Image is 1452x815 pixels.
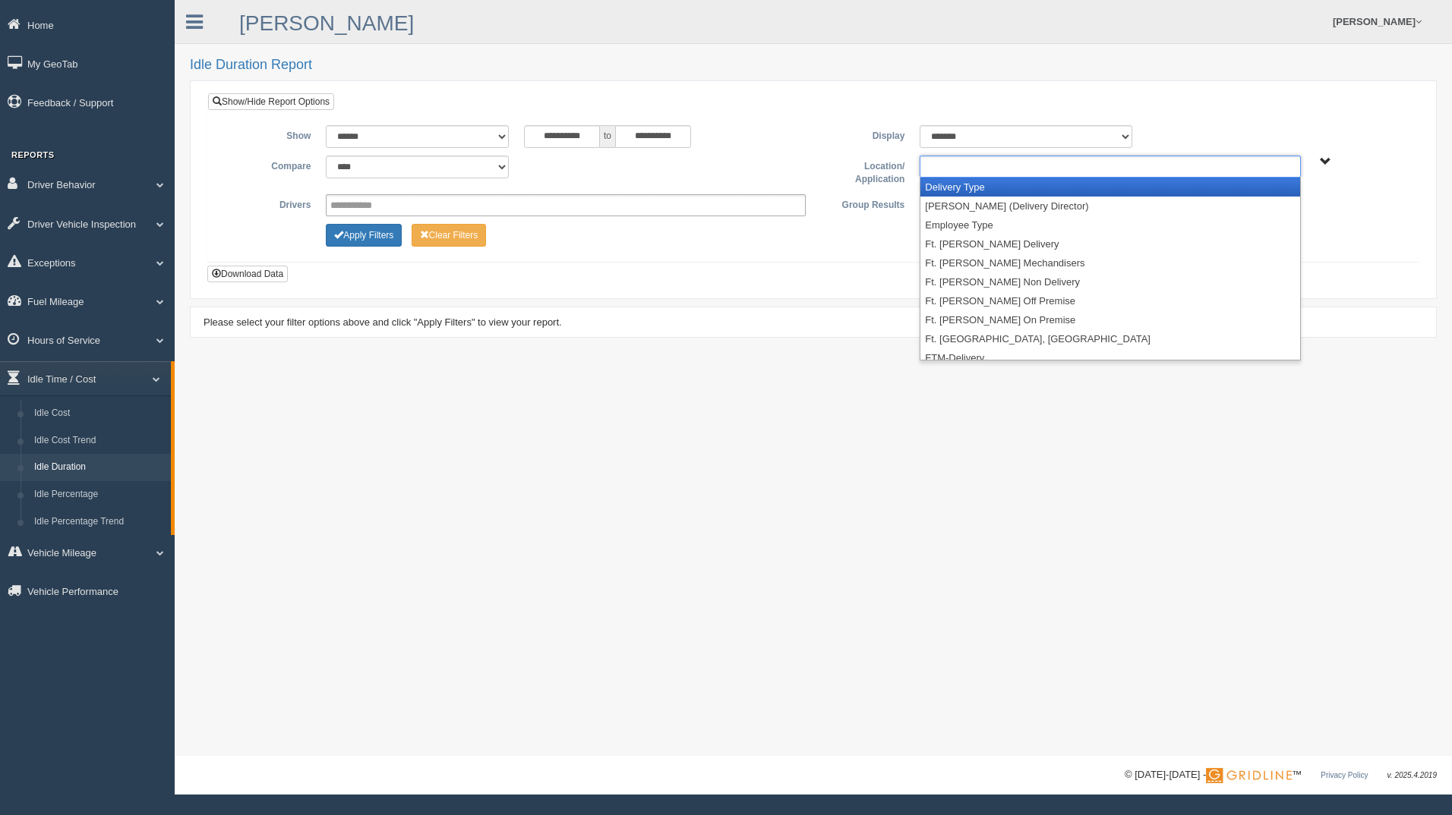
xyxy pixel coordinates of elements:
li: Ft. [GEOGRAPHIC_DATA], [GEOGRAPHIC_DATA] [920,329,1299,348]
a: Idle Cost [27,400,171,427]
span: Please select your filter options above and click "Apply Filters" to view your report. [204,316,562,328]
li: FTM-Delivery [920,348,1299,367]
a: Idle Cost Trend [27,427,171,455]
a: [PERSON_NAME] [239,11,414,35]
label: Compare [219,156,318,174]
li: Ft. [PERSON_NAME] Delivery [920,234,1299,253]
button: Download Data [207,266,288,282]
label: Drivers [219,194,318,212]
span: to [600,125,615,148]
li: Ft. [PERSON_NAME] On Premise [920,310,1299,329]
label: Group Results [813,194,912,212]
a: Privacy Policy [1321,771,1368,779]
span: v. 2025.4.2019 [1387,771,1437,779]
label: Show [219,125,318,143]
div: © [DATE]-[DATE] - ™ [1125,767,1437,783]
button: Change Filter Options [412,224,487,247]
label: Location/ Application [813,156,912,187]
li: Ft. [PERSON_NAME] Mechandisers [920,253,1299,272]
li: Ft. [PERSON_NAME] Off Premise [920,291,1299,310]
li: Employee Type [920,216,1299,234]
label: Display [813,125,912,143]
img: Gridline [1206,768,1292,783]
a: Idle Percentage [27,481,171,508]
li: Ft. [PERSON_NAME] Non Delivery [920,272,1299,291]
button: Change Filter Options [326,224,402,247]
li: Delivery Type [920,178,1299,197]
li: [PERSON_NAME] (Delivery Director) [920,197,1299,216]
a: Idle Percentage Trend [27,508,171,536]
a: Idle Duration [27,454,171,481]
h2: Idle Duration Report [190,58,1437,73]
a: Show/Hide Report Options [208,93,334,110]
